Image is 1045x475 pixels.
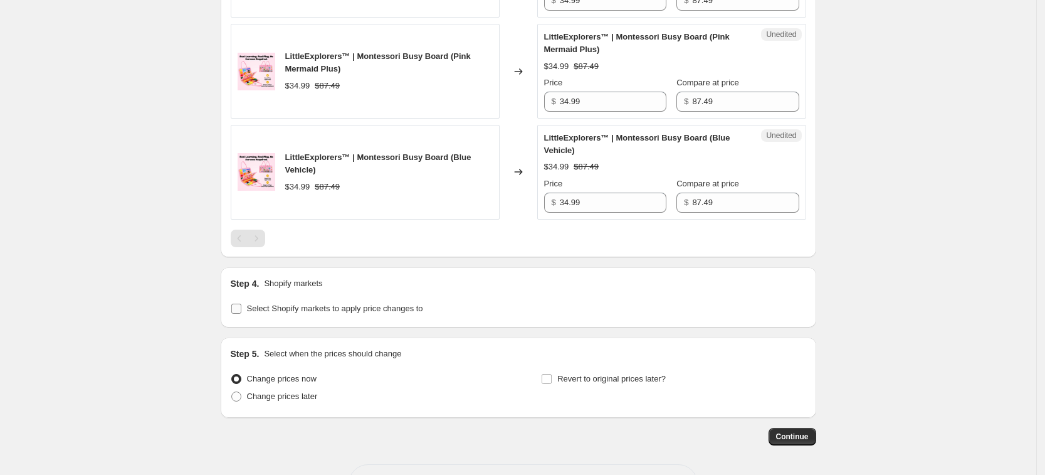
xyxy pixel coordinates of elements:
[684,198,688,207] span: $
[544,162,569,171] span: $34.99
[264,348,401,360] p: Select when the prices should change
[544,133,730,155] span: LittleExplorers™ | Montessori Busy Board (Blue Vehicle)
[231,277,260,290] h2: Step 4.
[544,32,730,54] span: LittleExplorers™ | Montessori Busy Board (Pink Mermaid Plus)
[766,29,796,40] span: Unedited
[557,374,666,383] span: Revert to original prices later?
[676,179,739,188] span: Compare at price
[776,432,809,442] span: Continue
[231,348,260,360] h2: Step 5.
[285,51,471,73] span: LittleExplorers™ | Montessori Busy Board (Pink Mermaid Plus)
[247,374,317,383] span: Change prices now
[574,61,599,71] span: $87.49
[676,78,739,87] span: Compare at price
[684,97,688,106] span: $
[264,277,322,290] p: Shopify markets
[238,153,275,191] img: 2_b8904eea-de65-444a-bef0-c73906ad236b_80x.png
[247,304,423,313] span: Select Shopify markets to apply price changes to
[552,198,556,207] span: $
[574,162,599,171] span: $87.49
[247,392,318,401] span: Change prices later
[544,78,563,87] span: Price
[315,81,340,90] span: $87.49
[552,97,556,106] span: $
[766,131,796,141] span: Unedited
[544,179,563,188] span: Price
[285,152,471,174] span: LittleExplorers™ | Montessori Busy Board (Blue Vehicle)
[769,428,816,446] button: Continue
[231,230,265,247] nav: Pagination
[544,61,569,71] span: $34.99
[238,53,275,90] img: 2_b8904eea-de65-444a-bef0-c73906ad236b_80x.png
[315,182,340,191] span: $87.49
[285,182,310,191] span: $34.99
[285,81,310,90] span: $34.99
